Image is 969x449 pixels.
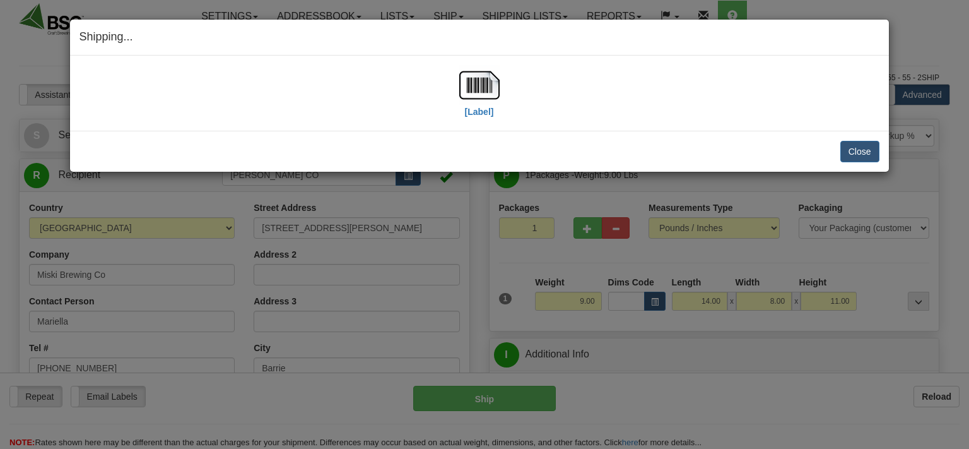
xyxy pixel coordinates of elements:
label: [Label] [465,105,494,118]
span: Shipping... [79,30,133,43]
img: barcode.jpg [459,65,500,105]
a: [Label] [459,79,500,116]
button: Close [840,141,879,162]
iframe: chat widget [940,160,968,289]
